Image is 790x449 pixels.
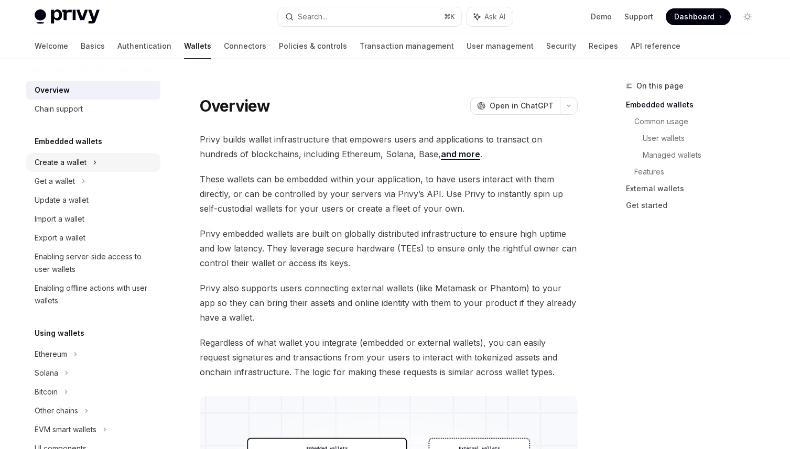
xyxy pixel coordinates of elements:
[441,149,480,160] a: and more
[35,386,58,398] div: Bitcoin
[200,335,578,379] span: Regardless of what wallet you integrate (embedded or external wallets), you can easily request si...
[35,232,85,244] div: Export a wallet
[444,13,455,21] span: ⌘ K
[35,250,154,276] div: Enabling server-side access to user wallets
[626,197,764,214] a: Get started
[35,103,83,115] div: Chain support
[589,34,618,59] a: Recipes
[200,96,270,115] h1: Overview
[26,228,160,247] a: Export a wallet
[200,281,578,325] span: Privy also supports users connecting external wallets (like Metamask or Phantom) to your app so t...
[81,34,105,59] a: Basics
[484,12,505,22] span: Ask AI
[26,247,160,279] a: Enabling server-side access to user wallets
[591,12,612,22] a: Demo
[674,12,715,22] span: Dashboard
[666,8,731,25] a: Dashboard
[35,404,78,417] div: Other chains
[35,9,100,24] img: light logo
[624,12,653,22] a: Support
[546,34,576,59] a: Security
[467,7,513,26] button: Ask AI
[200,132,578,161] span: Privy builds wallet infrastructure that empowers users and applications to transact on hundreds o...
[739,8,756,25] button: Toggle dark mode
[35,423,96,436] div: EVM smart wallets
[643,130,764,147] a: User wallets
[35,34,68,59] a: Welcome
[35,175,75,188] div: Get a wallet
[470,97,560,115] button: Open in ChatGPT
[626,180,764,197] a: External wallets
[278,7,461,26] button: Search...⌘K
[298,10,327,23] div: Search...
[636,80,684,92] span: On this page
[490,101,554,111] span: Open in ChatGPT
[35,213,84,225] div: Import a wallet
[467,34,534,59] a: User management
[200,226,578,270] span: Privy embedded wallets are built on globally distributed infrastructure to ensure high uptime and...
[26,279,160,310] a: Enabling offline actions with user wallets
[184,34,211,59] a: Wallets
[643,147,764,163] a: Managed wallets
[35,194,89,206] div: Update a wallet
[35,282,154,307] div: Enabling offline actions with user wallets
[224,34,266,59] a: Connectors
[634,163,764,180] a: Features
[26,100,160,118] a: Chain support
[35,156,86,169] div: Create a wallet
[35,84,70,96] div: Overview
[279,34,347,59] a: Policies & controls
[117,34,171,59] a: Authentication
[200,172,578,216] span: These wallets can be embedded within your application, to have users interact with them directly,...
[35,367,58,379] div: Solana
[35,135,102,148] h5: Embedded wallets
[26,81,160,100] a: Overview
[634,113,764,130] a: Common usage
[631,34,680,59] a: API reference
[35,348,67,360] div: Ethereum
[26,210,160,228] a: Import a wallet
[360,34,454,59] a: Transaction management
[626,96,764,113] a: Embedded wallets
[26,191,160,210] a: Update a wallet
[35,327,84,340] h5: Using wallets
